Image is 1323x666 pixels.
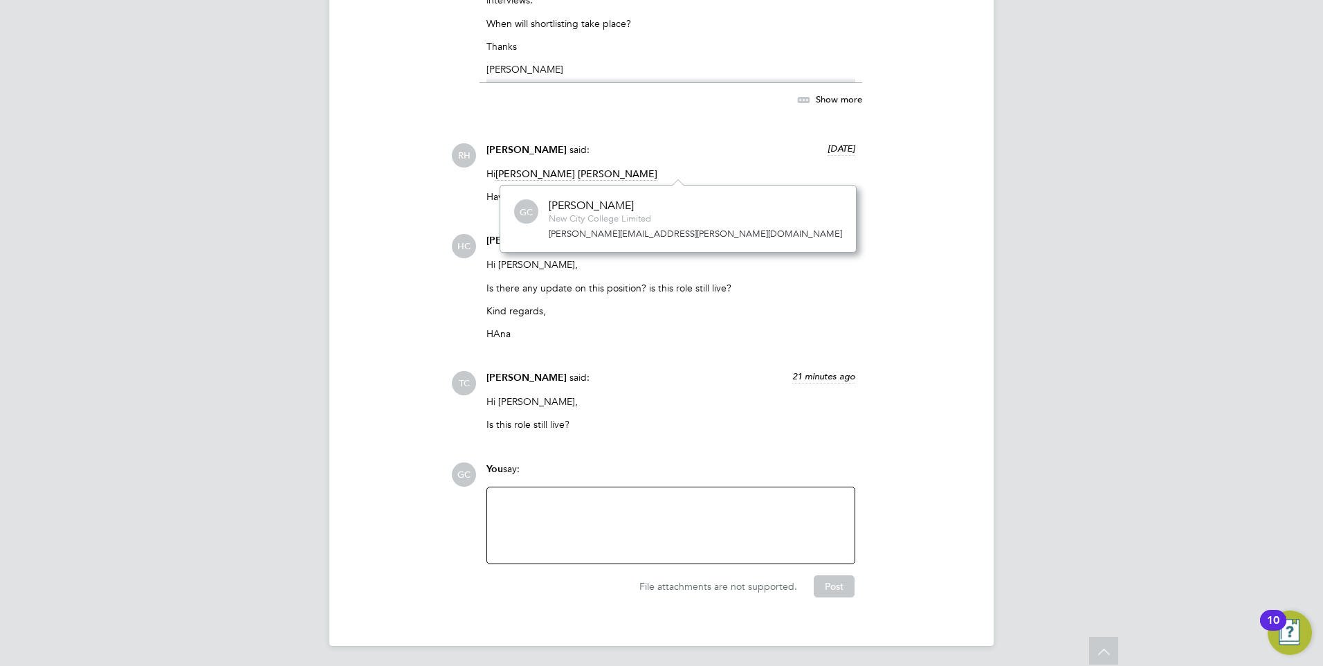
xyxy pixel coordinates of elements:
[486,463,503,475] span: You
[549,228,842,240] a: [PERSON_NAME][EMAIL_ADDRESS][PERSON_NAME][DOMAIN_NAME]
[828,143,855,154] span: [DATE]
[495,168,575,181] span: [PERSON_NAME]
[486,418,855,431] p: Is this role still live?
[486,258,855,271] p: Hi [PERSON_NAME],
[486,235,567,246] span: [PERSON_NAME]
[452,143,476,168] span: RH
[486,282,855,294] p: Is there any update on this position? is this role still live?
[814,575,855,597] button: Post
[486,462,855,487] div: say:
[549,213,651,225] div: New City College Limited
[486,63,855,75] p: [PERSON_NAME]
[452,234,476,258] span: HC
[452,371,476,395] span: TC
[486,144,567,156] span: [PERSON_NAME]
[486,372,567,384] span: [PERSON_NAME]
[569,371,590,384] span: said:
[486,305,855,317] p: Kind regards,
[486,395,855,408] p: Hi [PERSON_NAME],
[486,17,855,30] p: When will shortlisting take place?
[639,580,797,593] span: File attachments are not supported.
[1268,611,1312,655] button: Open Resource Center, 10 new notifications
[486,168,855,180] p: Hi
[792,370,855,382] span: 21 minutes ago
[578,168,657,181] span: [PERSON_NAME]
[1267,620,1279,638] div: 10
[549,199,651,213] div: [PERSON_NAME]
[486,190,855,203] p: Have you had a chance to review these CV's please?
[486,40,855,53] p: Thanks
[569,143,590,156] span: said:
[452,462,476,487] span: GC
[486,327,855,340] p: HAna
[514,200,538,224] span: GC
[816,93,862,105] span: Show more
